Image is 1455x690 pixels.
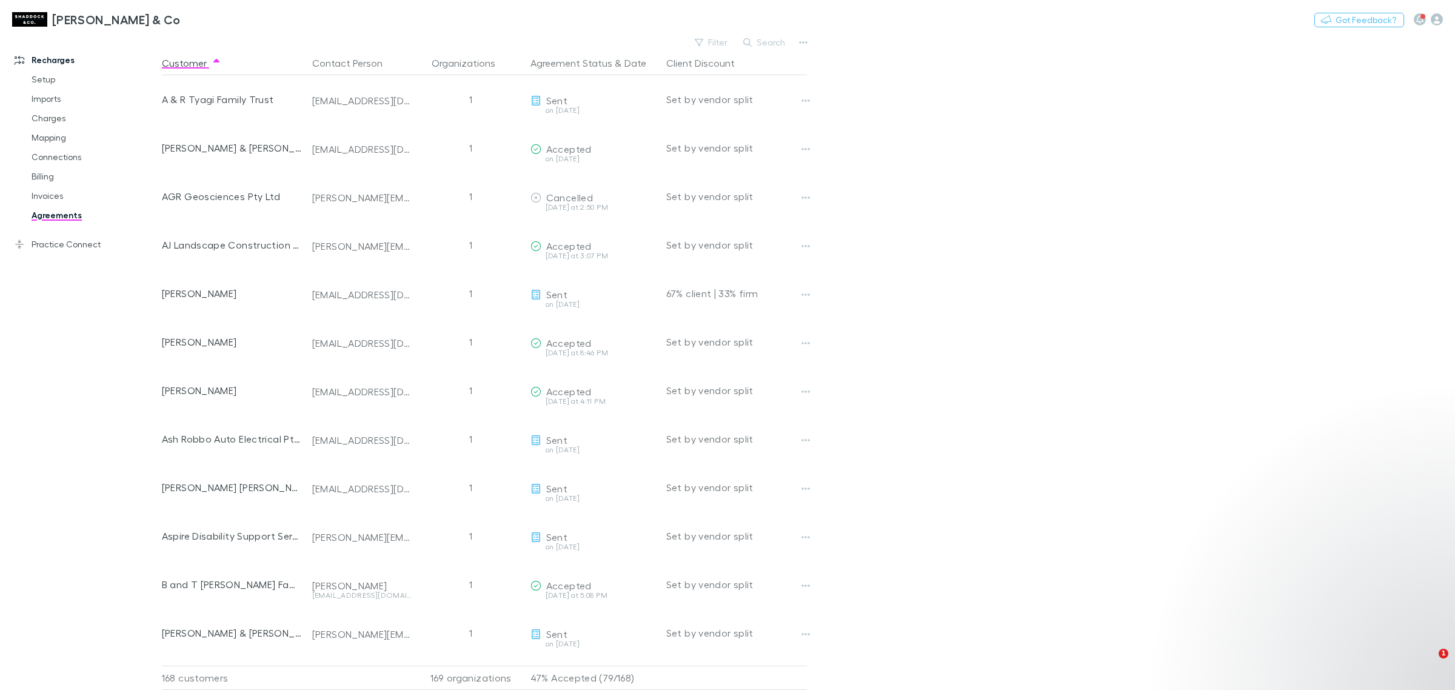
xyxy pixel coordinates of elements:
[624,51,646,75] button: Date
[530,301,657,308] div: on [DATE]
[162,512,303,560] div: Aspire Disability Support Services Pty Ltd
[162,318,303,366] div: [PERSON_NAME]
[312,51,397,75] button: Contact Person
[530,107,657,114] div: on [DATE]
[416,666,526,690] div: 169 organizations
[312,95,412,107] div: [EMAIL_ADDRESS][DOMAIN_NAME]
[530,398,657,405] div: [DATE] at 4:11 PM
[1439,649,1448,658] span: 1
[546,628,567,640] span: Sent
[416,512,526,560] div: 1
[312,337,412,349] div: [EMAIL_ADDRESS][DOMAIN_NAME]
[2,235,171,254] a: Practice Connect
[432,51,510,75] button: Organizations
[666,51,749,75] button: Client Discount
[530,495,657,502] div: on [DATE]
[19,147,171,167] a: Connections
[530,640,657,648] div: on [DATE]
[666,124,807,172] div: Set by vendor split
[162,269,303,318] div: [PERSON_NAME]
[19,89,171,109] a: Imports
[666,560,807,609] div: Set by vendor split
[530,51,612,75] button: Agreement Status
[312,240,412,252] div: [PERSON_NAME][EMAIL_ADDRESS][DOMAIN_NAME][PERSON_NAME]
[666,269,807,318] div: 67% client | 33% firm
[416,415,526,463] div: 1
[416,124,526,172] div: 1
[546,580,592,591] span: Accepted
[416,269,526,318] div: 1
[312,289,412,301] div: [EMAIL_ADDRESS][DOMAIN_NAME]
[689,35,735,50] button: Filter
[19,70,171,89] a: Setup
[312,580,412,592] div: [PERSON_NAME]
[416,75,526,124] div: 1
[546,240,592,252] span: Accepted
[530,252,657,260] div: [DATE] at 3:07 PM
[52,12,181,27] h3: [PERSON_NAME] & Co
[530,446,657,454] div: on [DATE]
[162,415,303,463] div: Ash Robbo Auto Electrical Pty Ltd
[530,592,657,599] div: [DATE] at 5:08 PM
[162,75,303,124] div: A & R Tyagi Family Trust
[312,531,412,543] div: [PERSON_NAME][EMAIL_ADDRESS][DOMAIN_NAME]
[312,192,412,204] div: [PERSON_NAME][EMAIL_ADDRESS][DOMAIN_NAME]
[546,483,567,494] span: Sent
[666,318,807,366] div: Set by vendor split
[666,609,807,657] div: Set by vendor split
[416,609,526,657] div: 1
[530,204,657,211] div: [DATE] at 2:50 PM
[19,167,171,186] a: Billing
[12,12,47,27] img: Shaddock & Co's Logo
[546,386,592,397] span: Accepted
[416,366,526,415] div: 1
[162,366,303,415] div: [PERSON_NAME]
[546,192,593,203] span: Cancelled
[1414,649,1443,678] iframe: Intercom live chat
[546,434,567,446] span: Sent
[162,609,303,657] div: [PERSON_NAME] & [PERSON_NAME]
[530,543,657,551] div: on [DATE]
[416,318,526,366] div: 1
[666,463,807,512] div: Set by vendor split
[737,35,792,50] button: Search
[546,531,567,543] span: Sent
[312,592,412,599] div: [EMAIL_ADDRESS][DOMAIN_NAME]
[416,560,526,609] div: 1
[312,143,412,155] div: [EMAIL_ADDRESS][DOMAIN_NAME]
[530,666,657,689] p: 47% Accepted (79/168)
[666,366,807,415] div: Set by vendor split
[416,221,526,269] div: 1
[666,221,807,269] div: Set by vendor split
[546,289,567,300] span: Sent
[162,172,303,221] div: AGR Geosciences Pty Ltd
[666,172,807,221] div: Set by vendor split
[416,463,526,512] div: 1
[312,628,412,640] div: [PERSON_NAME][EMAIL_ADDRESS][DOMAIN_NAME]
[162,666,307,690] div: 168 customers
[2,50,171,70] a: Recharges
[19,109,171,128] a: Charges
[19,186,171,206] a: Invoices
[162,463,303,512] div: [PERSON_NAME] [PERSON_NAME]
[162,51,221,75] button: Customer
[162,124,303,172] div: [PERSON_NAME] & [PERSON_NAME]
[312,386,412,398] div: [EMAIL_ADDRESS][DOMAIN_NAME]
[530,349,657,357] div: [DATE] at 8:46 PM
[416,172,526,221] div: 1
[546,95,567,106] span: Sent
[546,143,592,155] span: Accepted
[19,128,171,147] a: Mapping
[530,155,657,162] div: on [DATE]
[19,206,171,225] a: Agreements
[312,483,412,495] div: [EMAIL_ADDRESS][DOMAIN_NAME]
[162,560,303,609] div: B and T [PERSON_NAME] Family Trust
[312,434,412,446] div: [EMAIL_ADDRESS][DOMAIN_NAME]
[1314,13,1404,27] button: Got Feedback?
[546,337,592,349] span: Accepted
[666,75,807,124] div: Set by vendor split
[530,51,657,75] div: &
[162,221,303,269] div: AJ Landscape Construction Pty Ltd
[666,415,807,463] div: Set by vendor split
[666,512,807,560] div: Set by vendor split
